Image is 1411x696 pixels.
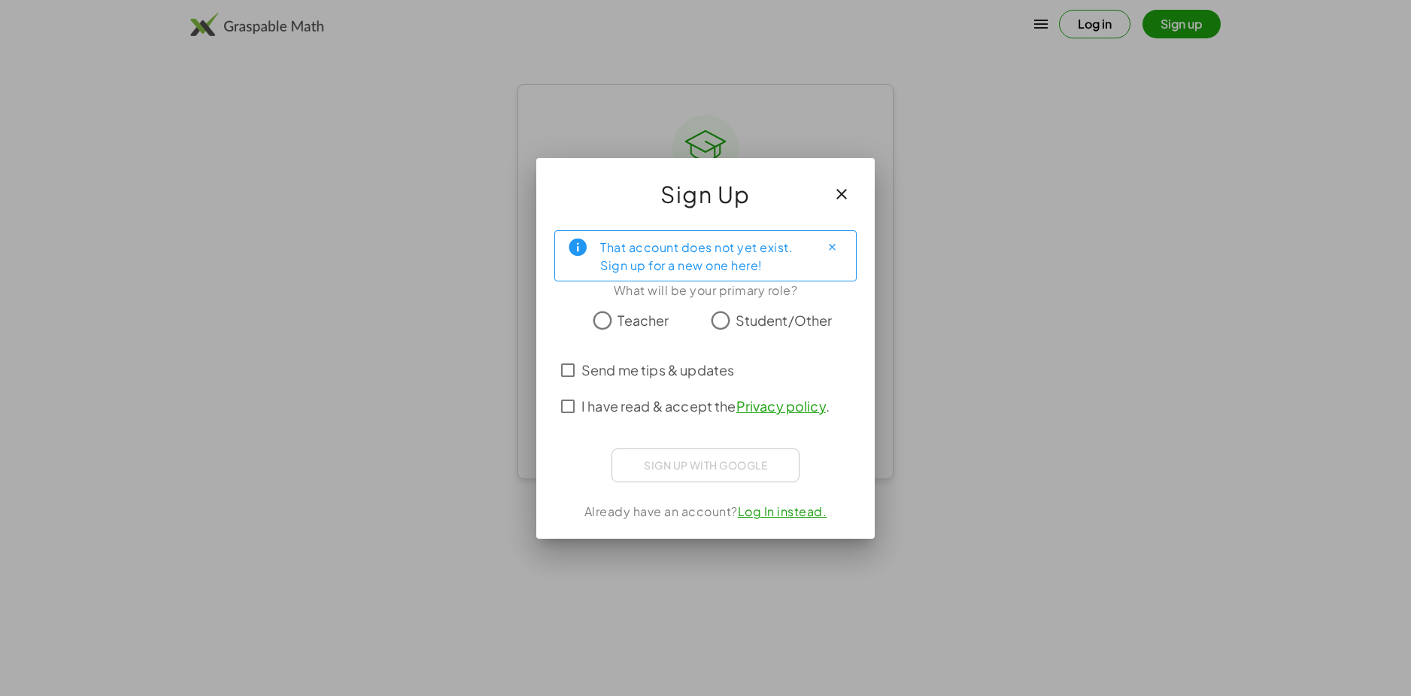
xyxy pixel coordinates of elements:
span: Send me tips & updates [581,360,734,380]
span: I have read & accept the . [581,396,830,416]
div: What will be your primary role? [554,281,857,299]
a: Privacy policy [736,397,826,415]
a: Log In instead. [738,503,827,519]
div: Already have an account? [554,503,857,521]
span: Teacher [618,310,669,330]
button: Close [820,236,844,260]
span: Student/Other [736,310,833,330]
span: Sign Up [660,176,751,212]
div: That account does not yet exist. Sign up for a new one here! [600,237,808,275]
